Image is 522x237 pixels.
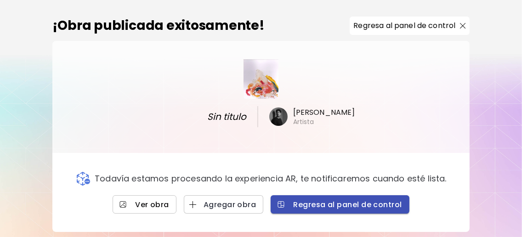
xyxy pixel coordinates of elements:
span: Agregar obra [191,200,256,209]
a: Ver obra [113,195,176,214]
span: Ver obra [120,200,169,209]
span: Sin titulo [187,110,246,124]
p: Todavía estamos procesando la experiencia AR, te notificaremos cuando esté lista. [95,174,447,184]
h2: ¡Obra publicada exitosamente! [52,16,265,35]
img: large.webp [244,59,278,99]
h6: Artista [293,118,314,126]
span: Regresa al panel de control [278,200,402,209]
button: Agregar obra [184,195,264,214]
button: Regresa al panel de control [271,195,409,214]
h6: [PERSON_NAME] [293,107,355,118]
